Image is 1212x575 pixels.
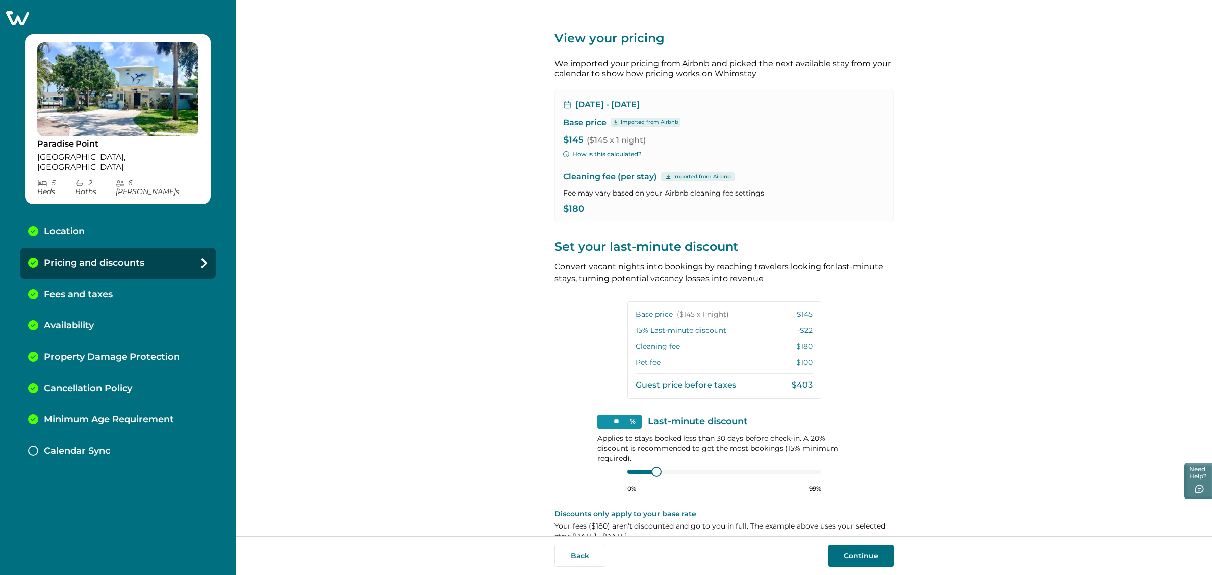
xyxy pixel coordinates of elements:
p: Guest price before taxes [636,380,736,390]
p: 2 Bath s [75,179,115,196]
p: Set your last-minute discount [554,238,894,255]
p: 0% [627,485,636,493]
p: Location [44,226,85,237]
p: 99% [809,485,821,493]
p: Pet fee [636,358,661,368]
button: Back [554,545,605,567]
p: Imported from Airbnb [621,118,678,126]
p: Availability [44,320,94,331]
p: $403 [792,380,813,390]
p: Discounts only apply to your base rate [554,509,894,519]
p: Cancellation Policy [44,383,132,394]
img: propertyImage_Paradise Point [37,42,198,136]
p: Fee may vary based on your Airbnb cleaning fee settings [563,188,885,198]
button: How is this calculated? [563,150,642,159]
span: ($145 x 1 night) [677,310,729,320]
p: Cleaning fee (per stay) [563,171,885,183]
p: Pricing and discounts [44,258,144,269]
p: $145 [797,310,813,320]
p: $100 [796,358,813,368]
p: Property Damage Protection [44,352,180,363]
p: $180 [563,204,885,214]
p: Applies to stays booked less than 30 days before check-in. A 20% discount is recommended to get t... [597,433,851,463]
p: Your fees ( $180 ) aren't discounted and go to you in full. The example above uses your selected ... [554,521,894,541]
p: $180 [796,342,813,352]
p: Minimum Age Requirement [44,414,174,425]
p: Paradise Point [37,139,198,149]
p: View your pricing [554,30,894,46]
p: Fees and taxes [44,289,113,300]
p: Imported from Airbnb [673,173,731,181]
button: Continue [828,545,894,567]
p: $145 [563,135,885,146]
p: [DATE] - [DATE] [575,100,640,110]
p: 15 % Last-minute discount [636,326,726,336]
p: Base price [563,118,607,128]
span: ($145 x 1 night) [587,135,646,145]
p: -$22 [797,326,813,336]
p: Last-minute discount [648,417,748,427]
p: Base price [636,310,729,320]
p: 5 Bed s [37,179,75,196]
p: 6 [PERSON_NAME] s [116,179,199,196]
p: [GEOGRAPHIC_DATA], [GEOGRAPHIC_DATA] [37,152,198,172]
p: Cleaning fee [636,342,680,352]
p: Calendar Sync [44,446,110,457]
p: We imported your pricing from Airbnb and picked the next available stay from your calendar to sho... [554,59,894,79]
p: Convert vacant nights into bookings by reaching travelers looking for last-minute stays, turning ... [554,261,894,285]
